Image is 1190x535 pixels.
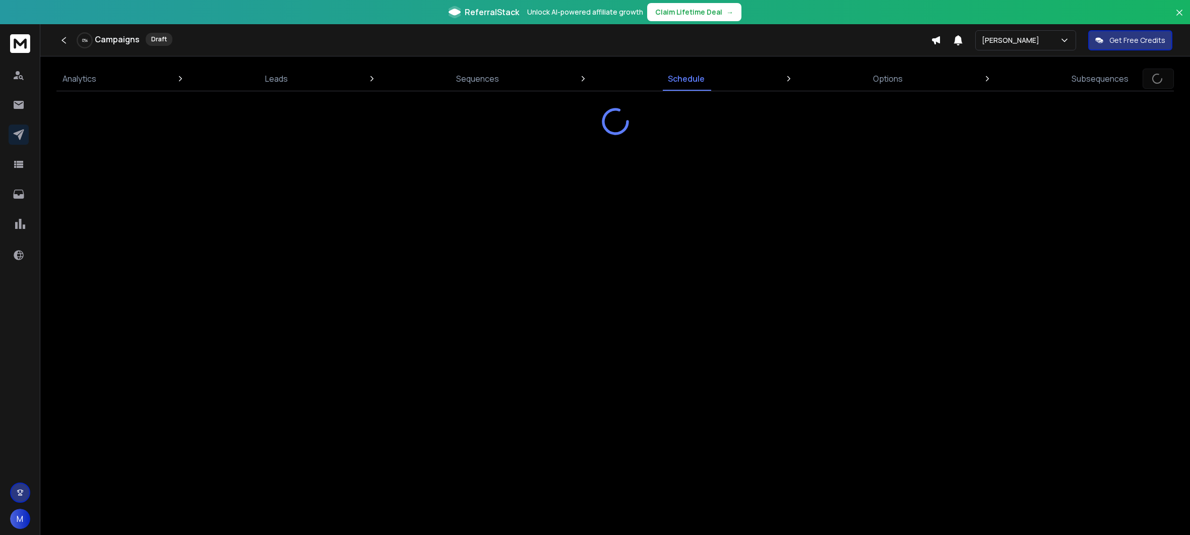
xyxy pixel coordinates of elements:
a: Sequences [450,67,505,91]
button: Get Free Credits [1088,30,1172,50]
h1: Campaigns [95,33,140,45]
a: Schedule [662,67,711,91]
p: Get Free Credits [1109,35,1165,45]
a: Analytics [56,67,102,91]
button: M [10,509,30,529]
p: Sequences [456,73,499,85]
a: Subsequences [1066,67,1135,91]
button: Close banner [1173,6,1186,30]
p: Analytics [62,73,96,85]
button: Claim Lifetime Deal→ [647,3,741,21]
p: Options [873,73,903,85]
a: Options [867,67,909,91]
p: 0 % [82,37,88,43]
span: ReferralStack [465,6,519,18]
p: Subsequences [1072,73,1129,85]
p: Unlock AI-powered affiliate growth [527,7,643,17]
div: Draft [146,33,172,46]
p: Schedule [668,73,705,85]
span: → [726,7,733,17]
p: Leads [265,73,288,85]
p: [PERSON_NAME] [982,35,1043,45]
a: Leads [259,67,294,91]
